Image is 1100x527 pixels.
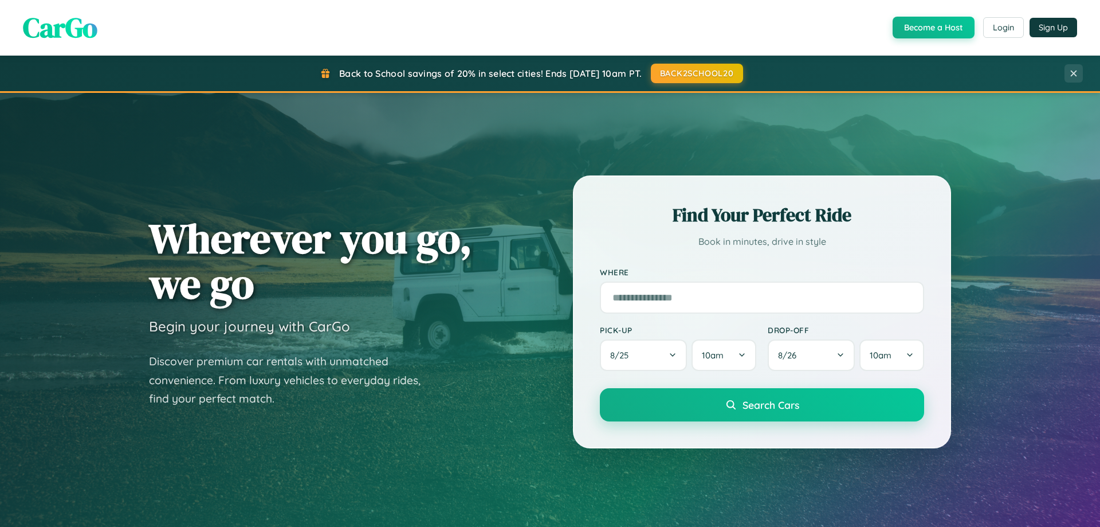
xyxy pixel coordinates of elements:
label: Pick-up [600,325,756,335]
button: 8/26 [768,339,855,371]
label: Drop-off [768,325,924,335]
span: Search Cars [742,399,799,411]
p: Discover premium car rentals with unmatched convenience. From luxury vehicles to everyday rides, ... [149,352,435,408]
span: 10am [870,350,891,361]
button: Search Cars [600,388,924,421]
button: 10am [692,339,756,371]
h1: Wherever you go, we go [149,216,472,306]
button: Become a Host [893,17,975,38]
button: 8/25 [600,339,687,371]
span: 8 / 26 [778,350,802,361]
button: BACK2SCHOOL20 [651,64,743,83]
button: Sign Up [1030,18,1077,37]
span: 8 / 25 [610,350,634,361]
button: 10am [859,339,924,371]
p: Book in minutes, drive in style [600,233,924,250]
h3: Begin your journey with CarGo [149,318,350,335]
span: CarGo [23,9,97,46]
h2: Find Your Perfect Ride [600,202,924,228]
label: Where [600,267,924,277]
span: Back to School savings of 20% in select cities! Ends [DATE] 10am PT. [339,68,642,79]
span: 10am [702,350,724,361]
button: Login [983,17,1024,38]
